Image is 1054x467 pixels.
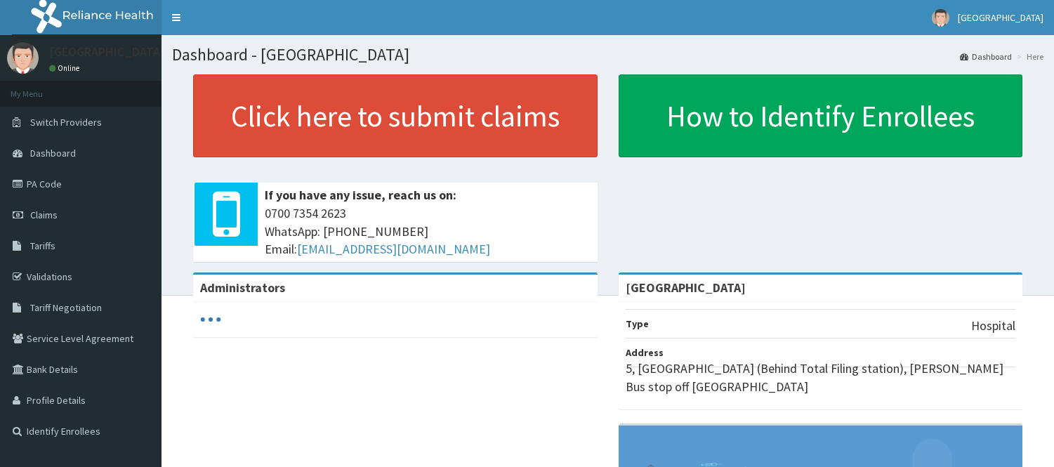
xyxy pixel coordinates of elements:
[49,63,83,73] a: Online
[971,317,1015,335] p: Hospital
[200,279,285,296] b: Administrators
[960,51,1012,63] a: Dashboard
[265,204,591,258] span: 0700 7354 2623 WhatsApp: [PHONE_NUMBER] Email:
[958,11,1043,24] span: [GEOGRAPHIC_DATA]
[49,46,165,58] p: [GEOGRAPHIC_DATA]
[626,279,746,296] strong: [GEOGRAPHIC_DATA]
[626,317,649,330] b: Type
[7,42,39,74] img: User Image
[265,187,456,203] b: If you have any issue, reach us on:
[200,309,221,330] svg: audio-loading
[30,301,102,314] span: Tariff Negotiation
[1013,51,1043,63] li: Here
[30,209,58,221] span: Claims
[172,46,1043,64] h1: Dashboard - [GEOGRAPHIC_DATA]
[626,360,1016,395] p: 5, [GEOGRAPHIC_DATA] (Behind Total Filing station), [PERSON_NAME] Bus stop off [GEOGRAPHIC_DATA]
[193,74,598,157] a: Click here to submit claims
[297,241,490,257] a: [EMAIL_ADDRESS][DOMAIN_NAME]
[30,116,102,129] span: Switch Providers
[932,9,949,27] img: User Image
[619,74,1023,157] a: How to Identify Enrollees
[30,239,55,252] span: Tariffs
[30,147,76,159] span: Dashboard
[626,346,664,359] b: Address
